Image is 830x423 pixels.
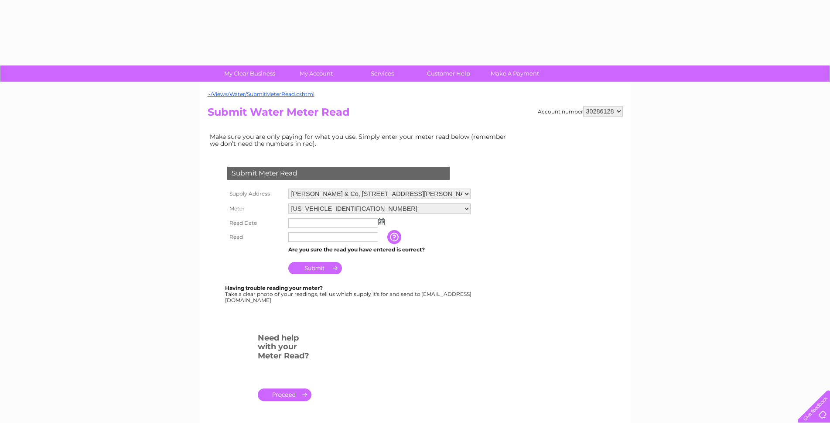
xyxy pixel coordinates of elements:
th: Read [225,230,286,244]
img: ... [378,218,385,225]
div: Submit Meter Read [227,167,450,180]
a: ~/Views/Water/SubmitMeterRead.cshtml [208,91,314,97]
h2: Submit Water Meter Read [208,106,623,123]
div: Take a clear photo of your readings, tell us which supply it's for and send to [EMAIL_ADDRESS][DO... [225,285,473,303]
input: Submit [288,262,342,274]
a: Make A Payment [479,65,551,82]
th: Read Date [225,216,286,230]
a: My Clear Business [214,65,286,82]
th: Meter [225,201,286,216]
td: Are you sure the read you have entered is correct? [286,244,473,255]
a: My Account [280,65,352,82]
div: Account number [538,106,623,117]
input: Information [387,230,403,244]
h3: Need help with your Meter Read? [258,332,311,365]
a: Services [346,65,418,82]
a: Customer Help [413,65,485,82]
a: . [258,389,311,401]
td: Make sure you are only paying for what you use. Simply enter your meter read below (remember we d... [208,131,513,149]
th: Supply Address [225,186,286,201]
b: Having trouble reading your meter? [225,285,323,291]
